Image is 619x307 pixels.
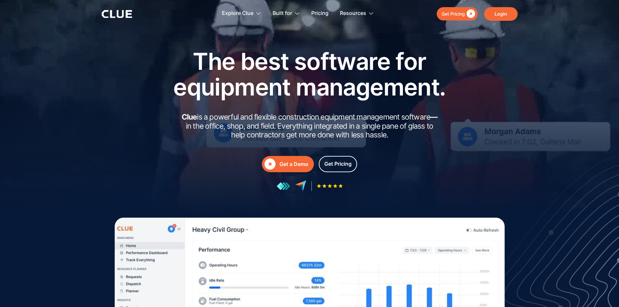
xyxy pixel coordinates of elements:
[340,3,366,24] div: Resources
[180,113,440,140] h2: is a powerful and flexible construction equipment management software in the office, shop, and fi...
[163,48,456,100] h1: The best software for equipment management.
[442,10,465,18] div: Get Pricing
[222,3,261,24] div: Explore Clue
[264,159,276,170] div: 
[340,3,374,24] div: Resources
[465,10,475,18] div: 
[484,7,518,21] a: Login
[430,112,437,122] strong: —
[279,160,308,168] div: Get a Demo
[277,182,290,190] img: reviews at getapp
[273,3,292,24] div: Built for
[182,112,197,122] strong: Clue
[319,156,357,172] a: Get Pricing
[311,3,329,24] a: Pricing
[222,3,253,24] div: Explore Clue
[262,156,314,172] a: Get a Demo
[273,3,300,24] div: Built for
[437,7,478,20] a: Get Pricing
[324,160,352,168] div: Get Pricing
[317,184,343,188] img: Five-star rating icon
[502,216,619,307] iframe: Chat Widget
[295,180,306,192] img: reviews at capterra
